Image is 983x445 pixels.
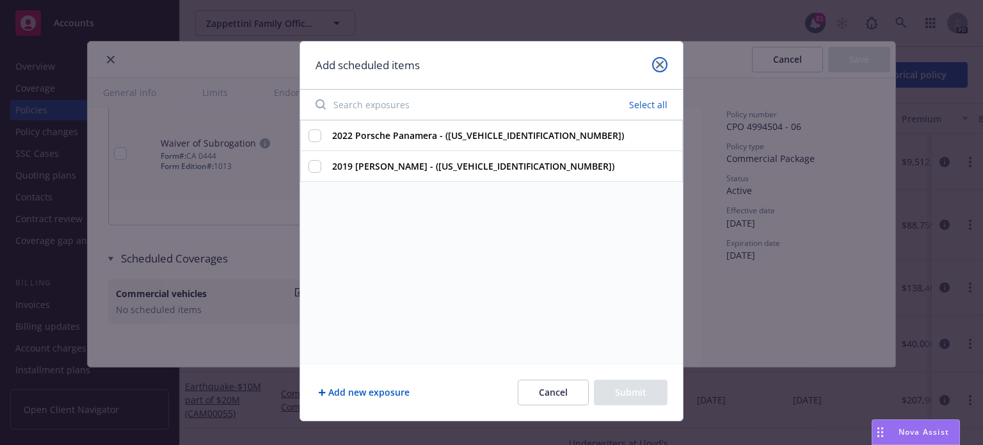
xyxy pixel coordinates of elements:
button: Cancel [518,380,589,405]
button: Add new exposure [316,380,412,405]
a: close [652,57,667,72]
strong: 2022 Porsche Panamera - ([US_VEHICLE_IDENTIFICATION_NUMBER]) [332,129,624,142]
button: Select all [621,96,675,114]
span: Nova Assist [899,426,949,437]
div: Drag to move [872,420,888,444]
button: Nova Assist [872,419,960,445]
input: Search exposures [308,92,506,117]
h1: Add scheduled items [316,57,420,74]
strong: 2019 [PERSON_NAME] - ([US_VEHICLE_IDENTIFICATION_NUMBER]) [332,160,614,172]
